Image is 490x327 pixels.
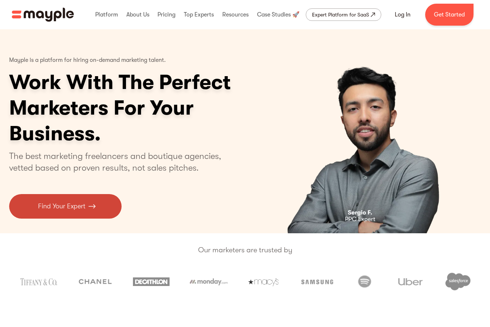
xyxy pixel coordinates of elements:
a: Expert Platform for SaaS [306,8,381,21]
div: Platform [93,3,120,26]
a: Get Started [425,4,474,26]
img: Mayple logo [12,8,74,22]
p: Find Your Expert [38,201,85,211]
a: home [12,8,74,22]
div: carousel [252,29,481,233]
p: The best marketing freelancers and boutique agencies, vetted based on proven results, not sales p... [9,150,230,174]
a: Log In [386,6,419,23]
div: About Us [125,3,151,26]
p: Mayple is a platform for hiring on-demand marketing talent. [9,51,166,70]
div: Pricing [156,3,177,26]
div: Top Experts [182,3,216,26]
div: Expert Platform for SaaS [312,10,369,19]
div: Resources [220,3,250,26]
a: Find Your Expert [9,194,122,219]
h1: Work With The Perfect Marketers For Your Business. [9,70,287,146]
div: 1 of 4 [252,29,481,233]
